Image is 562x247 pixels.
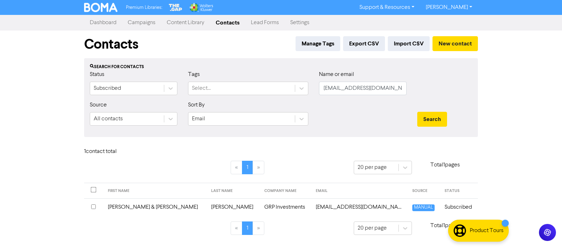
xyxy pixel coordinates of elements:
label: Name or email [319,70,354,79]
h1: Contacts [84,36,138,53]
a: [PERSON_NAME] [420,2,478,13]
label: Sort By [188,101,205,109]
th: FIRST NAME [104,183,207,199]
th: LAST NAME [207,183,260,199]
td: GRP Investments [260,198,312,216]
p: Total 1 pages [412,161,478,169]
td: [PERSON_NAME] [207,198,260,216]
label: Tags [188,70,200,79]
span: Premium Libraries: [126,5,162,10]
img: BOMA Logo [84,3,117,12]
a: Dashboard [84,16,122,30]
span: MANUAL [412,204,435,211]
th: COMPANY NAME [260,183,312,199]
div: Search for contacts [90,64,472,70]
a: Campaigns [122,16,161,30]
div: All contacts [94,115,123,123]
div: Select... [192,84,211,93]
iframe: Chat Widget [527,213,562,247]
button: Manage Tags [296,36,340,51]
a: Settings [285,16,315,30]
a: Contacts [210,16,245,30]
td: Subscribed [440,198,478,216]
a: Support & Resources [354,2,420,13]
img: The Gap [168,3,183,12]
div: Email [192,115,205,123]
button: New contact [432,36,478,51]
a: Page 1 is your current page [242,161,253,174]
th: EMAIL [312,183,408,199]
div: Subscribed [94,84,121,93]
th: STATUS [440,183,478,199]
td: [PERSON_NAME] & [PERSON_NAME] [104,198,207,216]
button: Import CSV [388,36,430,51]
div: 20 per page [358,224,387,232]
a: Page 1 is your current page [242,221,253,235]
p: Total 1 pages [412,221,478,230]
button: Export CSV [343,36,385,51]
button: Search [417,112,447,127]
td: clanpritchard007@gmail.com [312,198,408,216]
a: Lead Forms [245,16,285,30]
img: Wolters Kluwer [189,3,213,12]
div: 20 per page [358,163,387,172]
label: Status [90,70,104,79]
a: Content Library [161,16,210,30]
h6: 1 contact total [84,148,141,155]
label: Source [90,101,107,109]
th: SOURCE [408,183,440,199]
